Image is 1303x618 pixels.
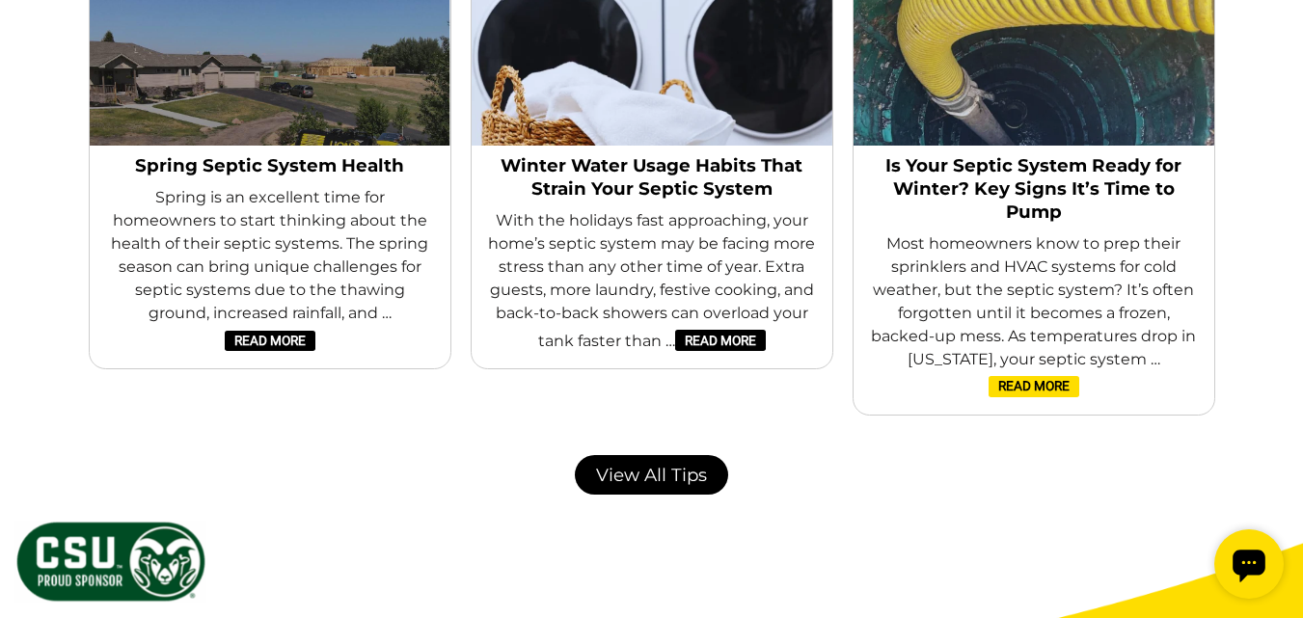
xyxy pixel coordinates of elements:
div: Open chat widget [8,8,77,77]
a: Spring Septic System Health [105,154,435,177]
a: View All Tips [575,455,728,495]
a: Is Your Septic System Ready for Winter? Key Signs It’s Time to Pump [869,154,1199,224]
a: Read More [675,330,766,351]
span: Most homeowners know to prep their sprinklers and HVAC systems for cold weather, but the septic s... [869,232,1199,399]
span: With the holidays fast approaching, your home’s septic system may be facing more stress than any ... [487,209,817,353]
a: Read More [225,331,315,352]
img: CSU Sponsor Badge [14,520,207,604]
a: Winter Water Usage Habits That Strain Your Septic System [487,154,817,201]
a: Read More [989,376,1079,397]
span: Spring is an excellent time for homeowners to start thinking about the health of their septic sys... [105,186,435,353]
